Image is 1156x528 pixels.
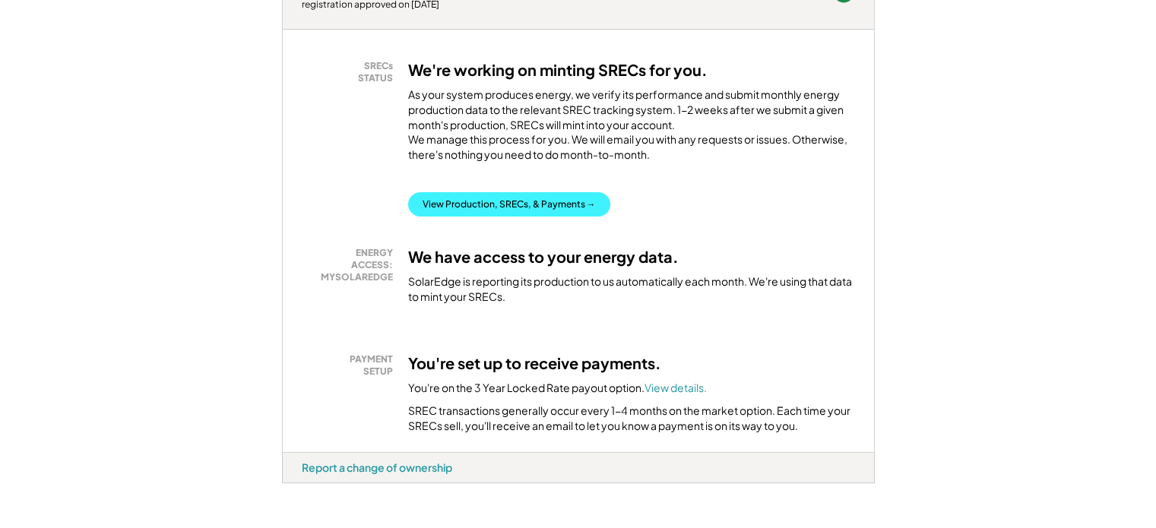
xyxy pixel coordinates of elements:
div: PAYMENT SETUP [309,353,393,377]
div: SRECs STATUS [309,60,393,84]
div: ENERGY ACCESS: MYSOLAREDGE [309,247,393,283]
h3: We have access to your energy data. [408,247,679,267]
div: SolarEdge is reporting its production to us automatically each month. We're using that data to mi... [408,274,855,304]
div: As your system produces energy, we verify its performance and submit monthly energy production da... [408,87,855,169]
div: You're on the 3 Year Locked Rate payout option. [408,381,707,396]
div: SREC transactions generally occur every 1-4 months on the market option. Each time your SRECs sel... [408,403,855,433]
div: ct77xyhi - VA Distributed [282,483,333,489]
button: View Production, SRECs, & Payments → [408,192,610,217]
h3: You're set up to receive payments. [408,353,661,373]
h3: We're working on minting SRECs for you. [408,60,708,80]
a: View details. [645,381,707,394]
div: Report a change of ownership [302,460,452,474]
